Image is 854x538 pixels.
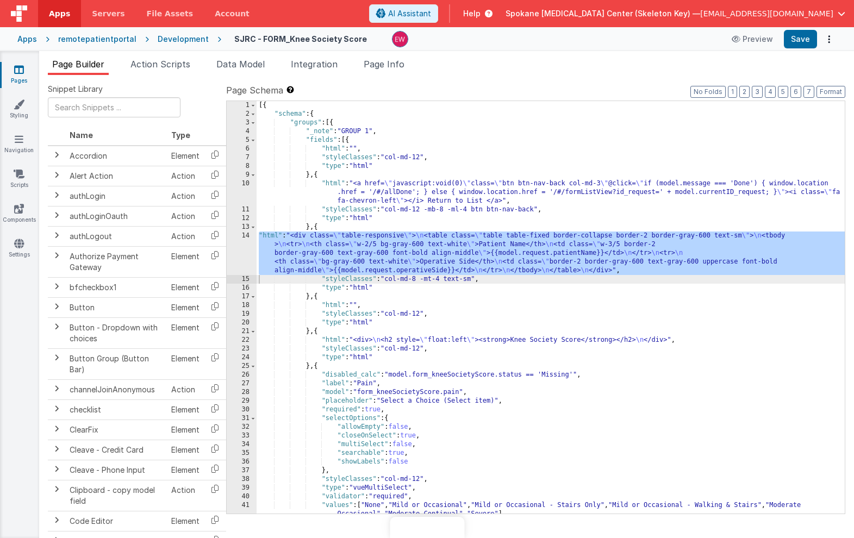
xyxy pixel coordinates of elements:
[65,511,167,531] td: Code Editor
[65,440,167,460] td: Cleave - Credit Card
[167,511,204,531] td: Element
[227,371,257,379] div: 26
[167,277,204,297] td: Element
[58,34,136,45] div: remotepatientportal
[130,59,190,70] span: Action Scripts
[167,460,204,480] td: Element
[227,492,257,501] div: 40
[227,484,257,492] div: 39
[65,277,167,297] td: bfcheckbox1
[167,246,204,277] td: Element
[752,86,763,98] button: 3
[227,205,257,214] div: 11
[167,166,204,186] td: Action
[167,317,204,348] td: Element
[227,345,257,353] div: 23
[167,480,204,511] td: Action
[227,145,257,153] div: 6
[65,379,167,399] td: channelJoinAnonymous
[227,475,257,484] div: 38
[227,275,257,284] div: 15
[167,440,204,460] td: Element
[227,336,257,345] div: 22
[227,466,257,475] div: 37
[291,59,338,70] span: Integration
[790,86,801,98] button: 6
[65,206,167,226] td: authLoginOauth
[227,379,257,388] div: 27
[765,86,776,98] button: 4
[739,86,750,98] button: 2
[167,146,204,166] td: Element
[227,405,257,414] div: 30
[147,8,194,19] span: File Assets
[167,379,204,399] td: Action
[227,310,257,318] div: 19
[167,186,204,206] td: Action
[227,153,257,162] div: 7
[227,353,257,362] div: 24
[227,327,257,336] div: 21
[388,8,431,19] span: AI Assistant
[227,110,257,118] div: 2
[234,35,367,43] h4: SJRC - FORM_Knee Society Score
[506,8,845,19] button: Spokane [MEDICAL_DATA] Center (Skeleton Key) — [EMAIL_ADDRESS][DOMAIN_NAME]
[369,4,438,23] button: AI Assistant
[227,284,257,292] div: 16
[65,420,167,440] td: ClearFix
[167,206,204,226] td: Action
[227,397,257,405] div: 29
[226,84,283,97] span: Page Schema
[227,301,257,310] div: 18
[506,8,700,19] span: Spokane [MEDICAL_DATA] Center (Skeleton Key) —
[227,118,257,127] div: 3
[463,8,481,19] span: Help
[778,86,788,98] button: 5
[65,146,167,166] td: Accordion
[227,171,257,179] div: 9
[227,292,257,301] div: 17
[52,59,104,70] span: Page Builder
[167,348,204,379] td: Element
[227,388,257,397] div: 28
[70,130,93,140] span: Name
[227,414,257,423] div: 31
[227,431,257,440] div: 33
[171,130,190,140] span: Type
[690,86,726,98] button: No Folds
[784,30,817,48] button: Save
[227,223,257,232] div: 13
[227,501,257,518] div: 41
[227,423,257,431] div: 32
[816,86,845,98] button: Format
[227,162,257,171] div: 8
[227,179,257,205] div: 10
[65,166,167,186] td: Alert Action
[227,458,257,466] div: 36
[227,127,257,136] div: 4
[17,34,37,45] div: Apps
[725,30,780,48] button: Preview
[821,32,837,47] button: Options
[167,420,204,440] td: Element
[227,214,257,223] div: 12
[65,297,167,317] td: Button
[227,362,257,371] div: 25
[65,348,167,379] td: Button Group (Button Bar)
[65,186,167,206] td: authLogin
[65,480,167,511] td: Clipboard - copy model field
[65,399,167,420] td: checklist
[167,226,204,246] td: Action
[48,84,103,95] span: Snippet Library
[49,8,70,19] span: Apps
[167,399,204,420] td: Element
[700,8,833,19] span: [EMAIL_ADDRESS][DOMAIN_NAME]
[65,246,167,277] td: Authorize Payment Gateway
[227,449,257,458] div: 35
[167,297,204,317] td: Element
[728,86,737,98] button: 1
[158,34,209,45] div: Development
[227,318,257,327] div: 20
[65,226,167,246] td: authLogout
[227,136,257,145] div: 5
